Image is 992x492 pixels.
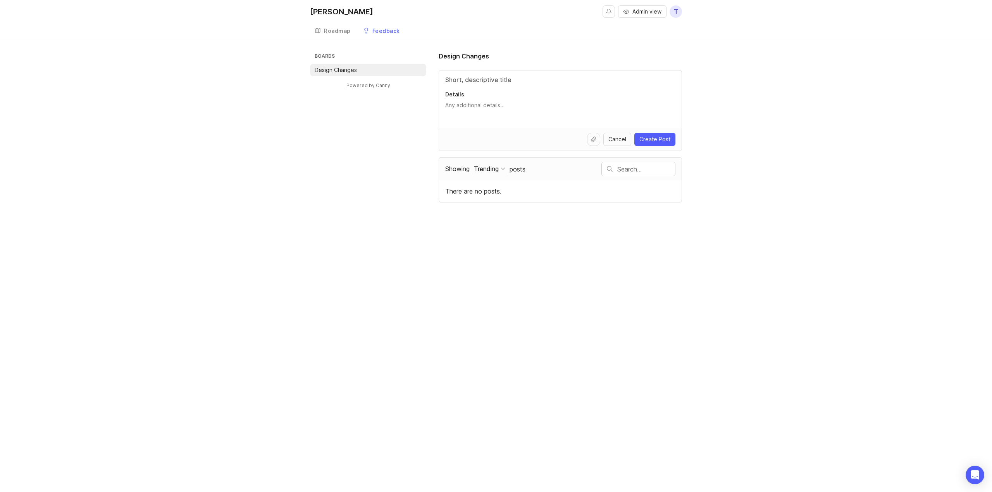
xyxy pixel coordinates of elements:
[510,165,525,173] span: posts
[358,23,405,39] a: Feedback
[439,51,489,61] h1: Design Changes
[315,66,357,74] p: Design Changes
[966,466,984,484] div: Open Intercom Messenger
[445,75,675,84] input: Title
[445,101,675,117] textarea: Details
[445,91,675,98] p: Details
[445,165,470,173] span: Showing
[618,5,666,18] button: Admin view
[324,28,351,34] div: Roadmap
[603,5,615,18] button: Notifications
[632,8,661,15] span: Admin view
[474,165,499,173] div: Trending
[617,165,675,173] input: Search…
[670,5,682,18] button: T
[345,81,391,90] a: Powered by Canny
[313,51,426,62] h3: Boards
[310,64,426,76] a: Design Changes
[634,133,675,146] button: Create Post
[674,7,678,16] span: T
[310,8,373,15] div: [PERSON_NAME]
[639,135,670,143] span: Create Post
[439,180,682,202] div: There are no posts.
[310,23,355,39] a: Roadmap
[472,164,507,174] button: Showing
[372,28,400,34] div: Feedback
[608,135,626,143] span: Cancel
[603,133,631,146] button: Cancel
